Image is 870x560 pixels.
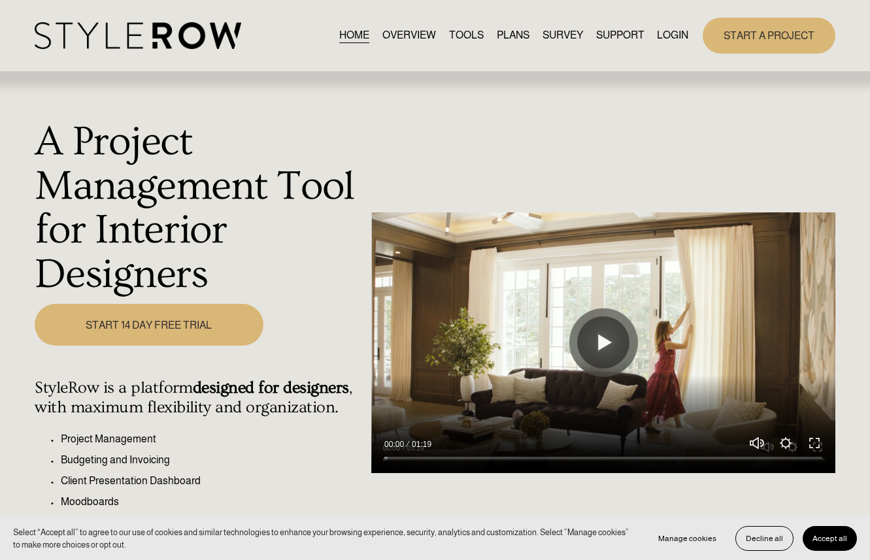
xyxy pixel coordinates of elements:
button: Play [577,316,629,369]
button: Manage cookies [648,526,726,551]
strong: designed for designers [193,378,349,397]
a: START 14 DAY FREE TRIAL [35,304,263,346]
span: SUPPORT [596,27,644,43]
p: Select “Accept all” to agree to our use of cookies and similar technologies to enhance your brows... [13,526,635,551]
input: Seek [384,453,822,462]
p: Project Management [61,431,364,447]
a: OVERVIEW [382,27,436,44]
h1: A Project Management Tool for Interior Designers [35,120,364,297]
a: TOOLS [449,27,484,44]
button: Accept all [803,526,857,551]
a: HOME [339,27,369,44]
div: Duration [407,438,435,451]
div: Current time [384,438,407,451]
span: Decline all [746,534,783,543]
p: Client Presentation Dashboard [61,473,364,489]
a: PLANS [497,27,529,44]
a: SURVEY [543,27,583,44]
img: StyleRow [35,22,241,49]
p: Budgeting and Invoicing [61,452,364,468]
p: Order Tracking [61,515,364,531]
a: folder dropdown [596,27,644,44]
h4: StyleRow is a platform , with maximum flexibility and organization. [35,378,364,418]
a: LOGIN [657,27,688,44]
a: START A PROJECT [703,18,835,54]
p: Moodboards [61,494,364,510]
button: Decline all [735,526,794,551]
span: Manage cookies [658,534,716,543]
span: Accept all [812,534,847,543]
